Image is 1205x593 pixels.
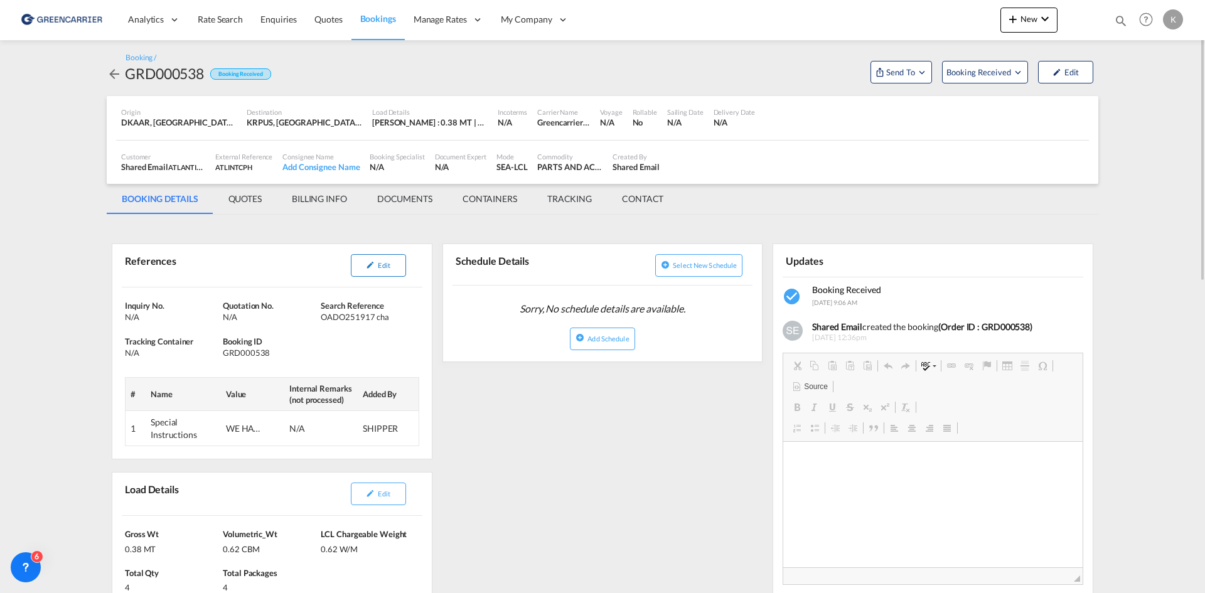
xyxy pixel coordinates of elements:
div: N/A [435,161,487,173]
button: Open demo menu [942,61,1028,83]
md-tab-item: CONTAINERS [447,184,532,214]
a: Paste (Ctrl+V) [823,358,841,374]
span: New [1005,14,1052,24]
md-pagination-wrapper: Use the left and right arrow keys to navigate between tabs [107,184,678,214]
div: Origin [121,107,237,117]
md-icon: icon-arrow-left [107,67,122,82]
div: Commodity [537,152,602,161]
div: Load Details [372,107,488,117]
md-tab-item: QUOTES [213,184,277,214]
a: Underline (Ctrl+U) [823,399,841,415]
a: Insert Horizontal Line [1016,358,1034,374]
a: Copy (Ctrl+C) [806,358,823,374]
div: 4 [223,579,318,593]
div: Booking Received [210,68,270,80]
md-icon: icon-pencil [1052,68,1061,77]
div: N/A [600,117,622,128]
div: External Reference [215,152,272,161]
a: Undo (Ctrl+Z) [879,358,897,374]
md-icon: icon-plus-circle [661,260,670,269]
a: Link (Ctrl+K) [943,358,960,374]
a: Increase Indent [844,420,862,436]
button: icon-plus-circleSelect new schedule [655,254,742,277]
div: N/A [125,347,220,358]
a: Paste as plain text (Ctrl+Shift+V) [841,358,859,374]
span: Select new schedule [673,261,737,269]
div: N/A [223,311,318,323]
md-icon: icon-magnify [1114,14,1128,28]
span: Quotation No. [223,301,274,311]
span: Bookings [360,13,396,24]
span: Resize [1074,575,1080,582]
span: [DATE] 9:06 AM [812,299,857,306]
iframe: Editor, editor2 [783,442,1083,567]
div: Delivery Date [714,107,756,117]
span: Total Qty [125,568,159,578]
a: Block Quote [865,420,882,436]
div: 0.38 MT [125,540,220,555]
div: N/A [498,117,512,128]
div: References [122,249,269,282]
div: Sailing Date [667,107,704,117]
md-tab-item: DOCUMENTS [362,184,447,214]
span: Search Reference [321,301,383,311]
div: icon-magnify [1114,14,1128,33]
md-icon: icon-plus-circle [576,333,584,342]
a: Cut (Ctrl+X) [788,358,806,374]
b: Shared Email [812,321,862,332]
md-icon: icon-checkbox-marked-circle [783,287,803,307]
div: SEA-LCL [496,161,527,173]
div: WE HAVE RECEIVED THE CONFIRATION, PLEASE ARRANGE THE PICK UP FOR THIS SHIPMENT. DANFOSS DISTRIBUT... [226,422,264,435]
span: Send To [885,66,916,78]
div: Mode [496,152,527,161]
span: Enquiries [260,14,297,24]
a: Table [999,358,1016,374]
a: Align Left [886,420,903,436]
button: icon-pencilEdit [351,254,406,277]
md-icon: icon-plus 400-fg [1005,11,1020,26]
div: [PERSON_NAME] : 0.38 MT | Volumetric Wt : 0.62 CBM | Chargeable Wt : 0.62 W/M [372,117,488,128]
a: Spell Check As You Type [918,358,940,374]
a: Align Right [921,420,938,436]
div: Customer [121,152,205,161]
span: Inquiry No. [125,301,164,311]
div: K [1163,9,1183,29]
md-tab-item: CONTACT [607,184,678,214]
div: 0.62 W/M [321,540,415,555]
div: Updates [783,249,930,271]
div: N/A [667,117,704,128]
button: icon-plus 400-fgNewicon-chevron-down [1000,8,1058,33]
span: Booking Received [946,66,1012,78]
div: Shared Email [613,161,660,173]
span: My Company [501,13,552,26]
span: LCL Chargeable Weight [321,529,407,539]
div: GRD000538 [125,63,204,83]
md-tab-item: BOOKING DETAILS [107,184,213,214]
span: Manage Rates [414,13,467,26]
a: Superscript [876,399,894,415]
div: N/A [370,161,424,173]
a: Insert/Remove Numbered List [788,420,806,436]
div: No [633,117,657,128]
a: Paste from Word [859,358,876,374]
th: Added By [358,377,419,410]
div: Carrier Name [537,107,590,117]
span: Gross Wt [125,529,159,539]
a: Bold (Ctrl+B) [788,399,806,415]
md-icon: icon-chevron-down [1037,11,1052,26]
span: ATLANTIC INTEGRATED FREIGHT APS [168,162,287,172]
span: Edit [378,489,390,498]
div: Help [1135,9,1163,31]
span: Analytics [128,13,164,26]
span: Total Packages [223,568,277,578]
span: Quotes [314,14,342,24]
div: N/A [289,422,327,435]
div: Document Expert [435,152,487,161]
div: Schedule Details [453,249,600,280]
span: Add Schedule [587,334,629,343]
div: icon-arrow-left [107,63,125,83]
span: ATLINTCPH [215,163,252,171]
span: Booking Received [812,284,881,295]
th: Name [146,377,221,410]
div: Voyage [600,107,622,117]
